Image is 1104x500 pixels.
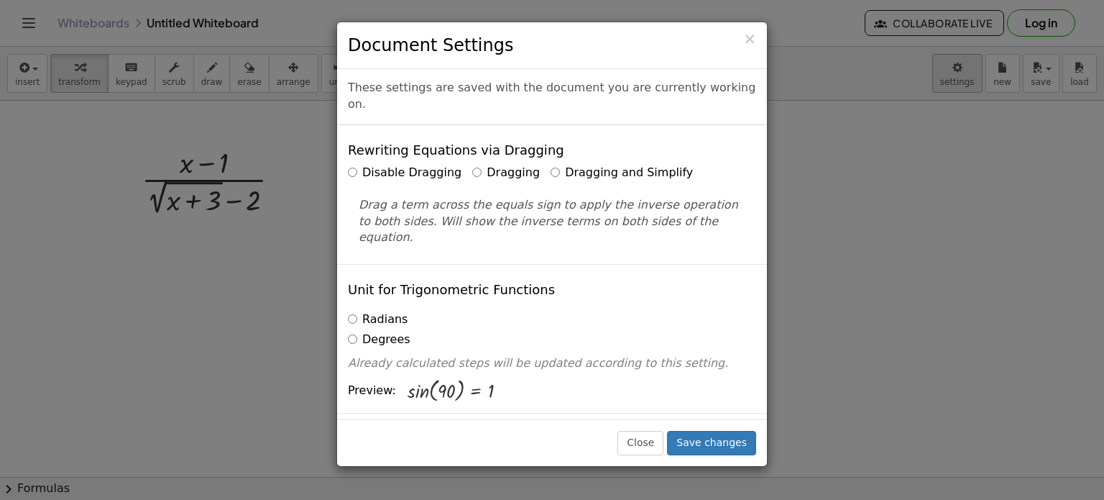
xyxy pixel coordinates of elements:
input: Radians [348,314,357,324]
button: Close [617,431,663,455]
h4: Unit for Trigonometric Functions [348,283,555,297]
input: Dragging [472,168,482,177]
h4: Rewriting Equations via Dragging [348,143,564,158]
button: Save changes [667,431,756,455]
p: Drag a term across the equals sign to apply the inverse operation to both sides. Will show the in... [359,197,745,247]
p: Already calculated steps will be updated according to this setting. [348,355,756,372]
button: Close [743,32,756,47]
span: × [743,30,756,47]
label: Disable Dragging [348,165,461,181]
label: Degrees [348,332,410,348]
input: Dragging and Simplify [551,168,560,177]
input: Disable Dragging [348,168,357,177]
input: Degrees [348,335,357,344]
h3: Document Settings [348,33,756,58]
label: Radians [348,312,408,328]
div: These settings are saved with the document you are currently working on. [337,69,767,125]
span: Preview: [348,383,396,399]
label: Dragging [472,165,540,181]
label: Dragging and Simplify [551,165,693,181]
